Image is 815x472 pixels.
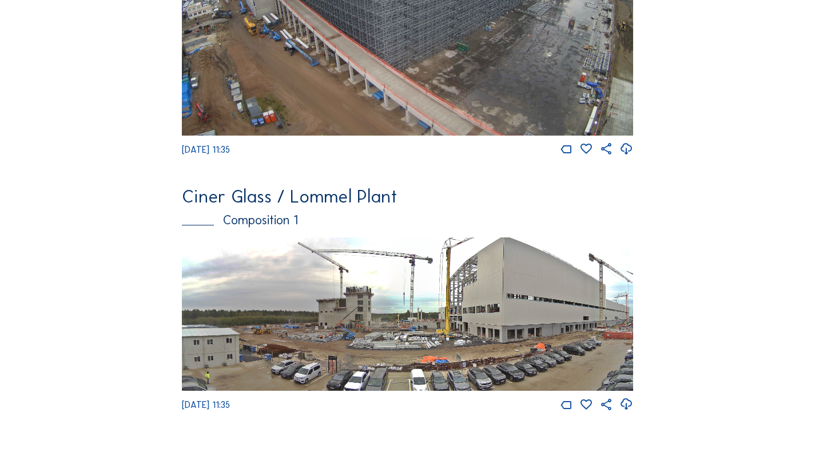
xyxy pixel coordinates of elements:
[182,399,230,410] span: [DATE] 11:35
[182,237,633,391] img: Image
[182,188,633,205] div: Ciner Glass / Lommel Plant
[182,144,230,155] span: [DATE] 11:35
[182,214,633,227] div: Composition 1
